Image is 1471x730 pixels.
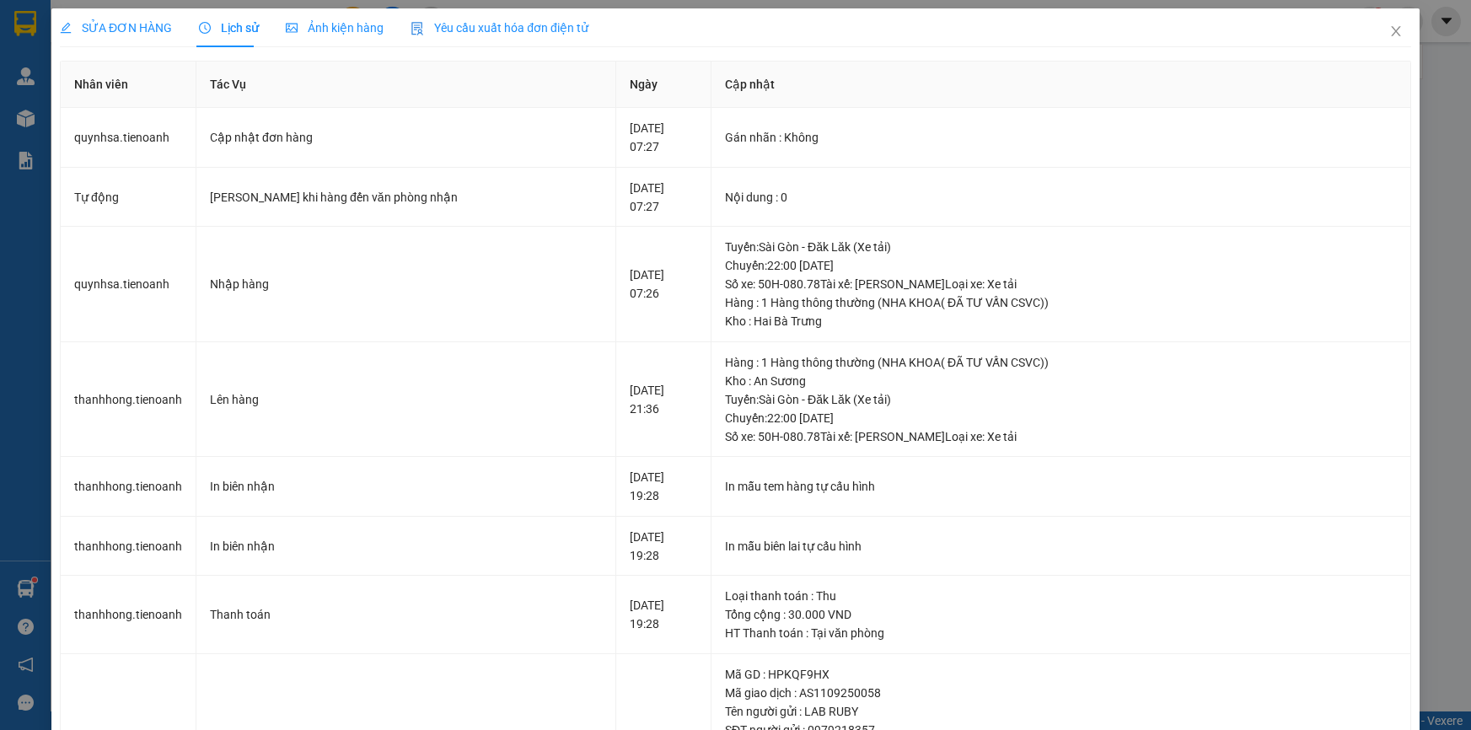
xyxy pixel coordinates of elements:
div: In biên nhận [210,477,602,496]
th: Ngày [616,62,711,108]
div: In biên nhận [210,537,602,556]
div: HT Thanh toán : Tại văn phòng [725,624,1397,642]
div: Mã giao dịch : AS1109250058 [725,684,1397,702]
span: close [1389,24,1403,38]
div: Tuyến : Sài Gòn - Đăk Lăk (Xe tải) Chuyến: 22:00 [DATE] Số xe: 50H-080.78 Tài xế: [PERSON_NAME] L... [725,238,1397,293]
div: Tuyến : Sài Gòn - Đăk Lăk (Xe tải) Chuyến: 22:00 [DATE] Số xe: 50H-080.78 Tài xế: [PERSON_NAME] L... [725,390,1397,446]
th: Tác Vụ [196,62,616,108]
span: edit [60,22,72,34]
span: Ảnh kiện hàng [286,21,384,35]
div: [DATE] 19:28 [630,596,697,633]
div: Nhập hàng [210,275,602,293]
div: Lên hàng [210,390,602,409]
div: Kho : Hai Bà Trưng [725,312,1397,330]
th: Nhân viên [61,62,196,108]
div: Loại thanh toán : Thu [725,587,1397,605]
div: Tên người gửi : LAB RUBY [725,702,1397,721]
div: In mẫu biên lai tự cấu hình [725,537,1397,556]
td: thanhhong.tienoanh [61,517,196,577]
td: thanhhong.tienoanh [61,457,196,517]
td: thanhhong.tienoanh [61,342,196,458]
span: clock-circle [199,22,211,34]
span: SỬA ĐƠN HÀNG [60,21,172,35]
div: [DATE] 19:28 [630,528,697,565]
div: [DATE] 21:36 [630,381,697,418]
div: Cập nhật đơn hàng [210,128,602,147]
div: Kho : An Sương [725,372,1397,390]
div: Hàng : 1 Hàng thông thường (NHA KHOA( ĐÃ TƯ VẤN CSVC)) [725,353,1397,372]
div: [DATE] 07:27 [630,119,697,156]
img: icon [411,22,424,35]
div: In mẫu tem hàng tự cấu hình [725,477,1397,496]
div: [DATE] 07:27 [630,179,697,216]
th: Cập nhật [711,62,1411,108]
div: [PERSON_NAME] khi hàng đến văn phòng nhận [210,188,602,207]
div: Mã GD : HPKQF9HX [725,665,1397,684]
div: Tổng cộng : 30.000 VND [725,605,1397,624]
span: Lịch sử [199,21,259,35]
td: Tự động [61,168,196,228]
span: Yêu cầu xuất hóa đơn điện tử [411,21,588,35]
td: thanhhong.tienoanh [61,576,196,654]
div: [DATE] 19:28 [630,468,697,505]
div: Thanh toán [210,605,602,624]
div: Nội dung : 0 [725,188,1397,207]
td: quynhsa.tienoanh [61,227,196,342]
div: Hàng : 1 Hàng thông thường (NHA KHOA( ĐÃ TƯ VẤN CSVC)) [725,293,1397,312]
td: quynhsa.tienoanh [61,108,196,168]
div: [DATE] 07:26 [630,266,697,303]
span: picture [286,22,298,34]
div: Gán nhãn : Không [725,128,1397,147]
button: Close [1372,8,1420,56]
